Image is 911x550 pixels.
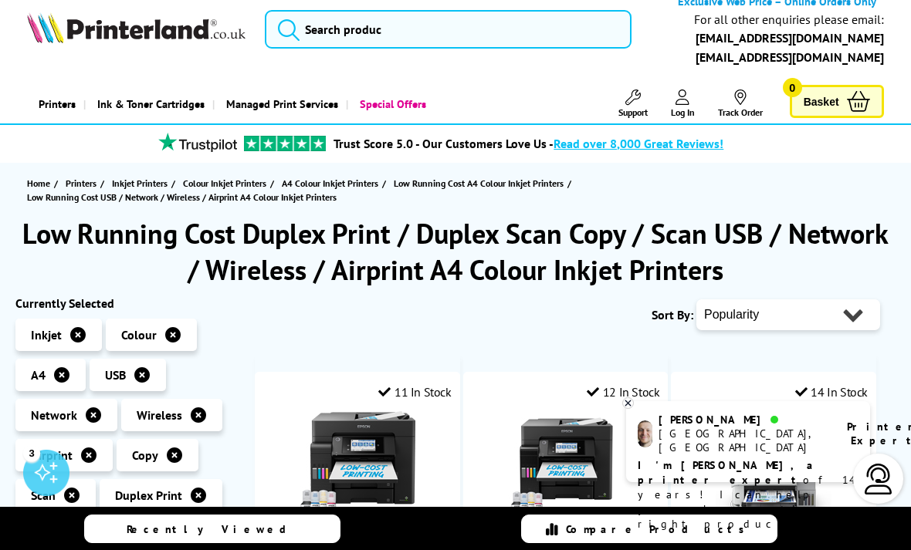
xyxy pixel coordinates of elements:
[694,12,884,27] div: For all other enquiries please email:
[121,327,157,342] span: Colour
[863,464,894,494] img: user-headset-light.svg
[783,78,802,97] span: 0
[31,447,73,463] span: Airprint
[300,411,415,527] img: Epson EcoTank ET-5805
[84,515,340,543] a: Recently Viewed
[638,458,859,531] p: of 14 years! I can help you choose the right product
[618,106,648,118] span: Support
[31,407,77,423] span: Network
[394,175,564,191] span: Low Running Cost A4 Colour Inkjet Printers
[508,411,624,527] img: Epson EcoTank ET-5855
[115,488,182,503] span: Duplex Print
[112,175,171,191] a: Inkjet Printers
[112,175,168,191] span: Inkjet Printers
[27,84,83,123] a: Printers
[27,191,337,203] span: Low Running Cost USB / Network / Wireless / Airprint A4 Colour Inkjet Printers
[790,85,884,118] a: Basket 0
[718,89,763,118] a: Track Order
[282,175,378,191] span: A4 Colour Inkjet Printers
[27,175,54,191] a: Home
[587,384,659,400] div: 12 In Stock
[566,522,753,536] span: Compare Products
[671,106,695,118] span: Log In
[618,89,648,118] a: Support
[554,136,723,151] span: Read over 8,000 Great Reviews!
[282,175,382,191] a: A4 Colour Inkjet Printers
[804,91,839,112] span: Basket
[346,84,434,123] a: Special Offers
[212,84,346,123] a: Managed Print Services
[66,175,100,191] a: Printers
[265,10,632,49] input: Search produc
[795,384,868,400] div: 14 In Stock
[696,30,884,46] a: [EMAIL_ADDRESS][DOMAIN_NAME]
[671,89,695,118] a: Log In
[151,133,244,152] img: trustpilot rating
[15,295,239,311] div: Currently Selected
[31,367,46,383] span: A4
[659,413,828,427] div: [PERSON_NAME]
[27,12,246,43] img: Printerland Logo
[127,522,302,536] span: Recently Viewed
[521,515,777,543] a: Compare Products
[394,175,567,191] a: Low Running Cost A4 Colour Inkjet Printers
[15,215,896,288] h1: Low Running Cost Duplex Print / Duplex Scan Copy / Scan USB / Network / Wireless / Airprint A4 Co...
[652,307,693,322] span: Sort By:
[334,136,723,151] a: Trust Score 5.0 - Our Customers Love Us -Read over 8,000 Great Reviews!
[183,175,266,191] span: Colour Inkjet Printers
[137,407,182,423] span: Wireless
[132,447,158,463] span: Copy
[27,12,246,46] a: Printerland Logo
[244,136,326,151] img: trustpilot rating
[97,84,205,123] span: Ink & Toner Cartridges
[23,444,40,461] div: 3
[638,458,818,487] b: I'm [PERSON_NAME], a printer expert
[105,367,126,383] span: USB
[659,427,828,454] div: [GEOGRAPHIC_DATA], [GEOGRAPHIC_DATA]
[31,327,62,342] span: Inkjet
[696,49,884,65] a: [EMAIL_ADDRESS][DOMAIN_NAME]
[378,384,451,400] div: 11 In Stock
[83,84,212,123] a: Ink & Toner Cartridges
[638,420,652,447] img: ashley-livechat.png
[66,175,97,191] span: Printers
[183,175,270,191] a: Colour Inkjet Printers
